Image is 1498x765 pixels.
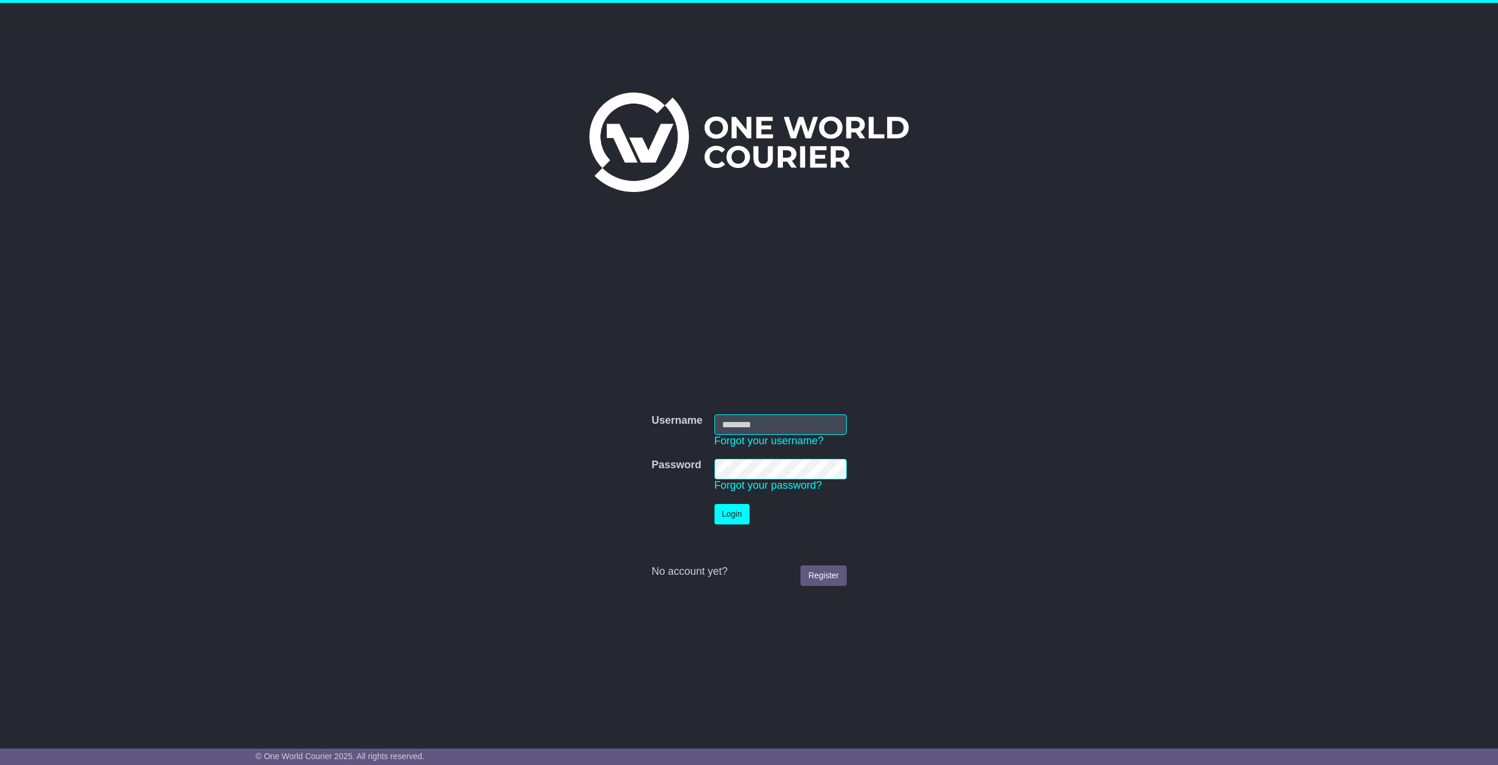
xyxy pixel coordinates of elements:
[714,435,824,447] a: Forgot your username?
[714,504,750,524] button: Login
[651,414,702,427] label: Username
[589,92,909,192] img: One World
[651,459,701,472] label: Password
[256,752,425,761] span: © One World Courier 2025. All rights reserved.
[651,565,846,578] div: No account yet?
[800,565,846,586] a: Register
[714,479,822,491] a: Forgot your password?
